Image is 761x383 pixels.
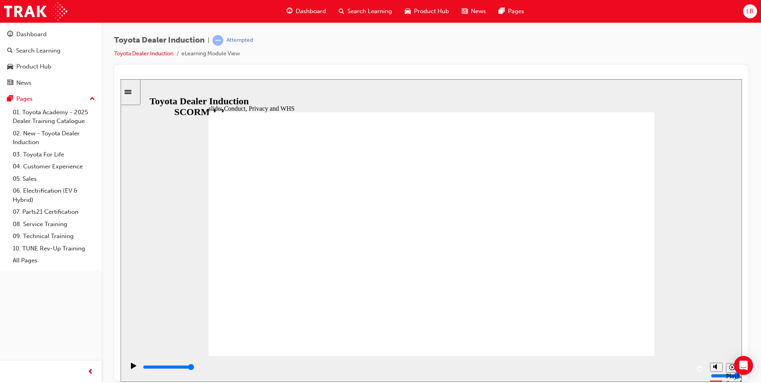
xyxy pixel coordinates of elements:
span: car-icon [7,63,13,70]
a: 07. Parts21 Certification [10,206,98,218]
a: pages-iconPages [492,3,531,20]
a: news-iconNews [455,3,492,20]
span: | [208,36,209,45]
input: slide progress [22,285,74,291]
div: Open Intercom Messenger [734,356,753,375]
a: News [3,76,98,90]
a: 01. Toyota Academy - 2025 Dealer Training Catalogue [10,106,98,127]
span: search-icon [7,47,13,55]
button: Play (Ctrl+Alt+P) [4,283,18,297]
a: 06. Electrification (EV & Hybrid) [10,185,98,206]
span: car-icon [405,6,411,16]
a: search-iconSearch Learning [332,3,398,20]
span: pages-icon [499,6,505,16]
span: Product Hub [414,7,449,16]
span: News [471,7,486,16]
a: 09. Technical Training [10,230,98,242]
div: playback controls [4,277,585,303]
a: All Pages [10,254,98,267]
span: search-icon [339,6,344,16]
button: Mute (Ctrl+Alt+M) [589,283,602,293]
a: 02. New - Toyota Dealer Induction [10,127,98,149]
button: DashboardSearch LearningProduct HubNews [3,25,98,92]
button: Pages [3,92,98,106]
a: guage-iconDashboard [280,3,332,20]
div: Playback Speed [605,293,617,308]
a: car-iconProduct Hub [398,3,455,20]
span: Pages [508,7,524,16]
div: Product Hub [16,62,51,71]
a: Toyota Dealer Induction [114,50,174,57]
li: eLearning Module View [181,49,240,59]
div: Dashboard [16,30,47,39]
span: guage-icon [7,31,13,38]
a: Dashboard [3,27,98,42]
div: misc controls [585,277,617,303]
a: Product Hub [3,59,98,74]
span: news-icon [7,80,13,87]
div: News [16,78,31,88]
button: Replay (Ctrl+Alt+R) [574,284,585,296]
a: 10. TUNE Rev-Up Training [10,242,98,255]
span: up-icon [90,94,95,104]
a: 08. Service Training [10,218,98,231]
a: 05. Sales [10,173,98,185]
span: Toyota Dealer Induction [114,36,205,45]
button: Playback speed [605,284,618,293]
span: Dashboard [296,7,326,16]
span: LB [746,7,753,16]
div: Pages [16,94,33,104]
span: Search Learning [347,7,392,16]
a: 03. Toyota For Life [10,149,98,161]
span: pages-icon [7,96,13,103]
button: LB [743,4,757,18]
span: news-icon [462,6,468,16]
div: Search Learning [16,46,60,55]
input: volume [590,293,642,300]
div: Attempted [226,37,253,44]
span: guage-icon [287,6,293,16]
span: learningRecordVerb_ATTEMPT-icon [213,35,223,46]
a: Search Learning [3,43,98,58]
a: 04. Customer Experience [10,160,98,173]
span: prev-icon [88,367,94,377]
img: Trak [4,2,67,20]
